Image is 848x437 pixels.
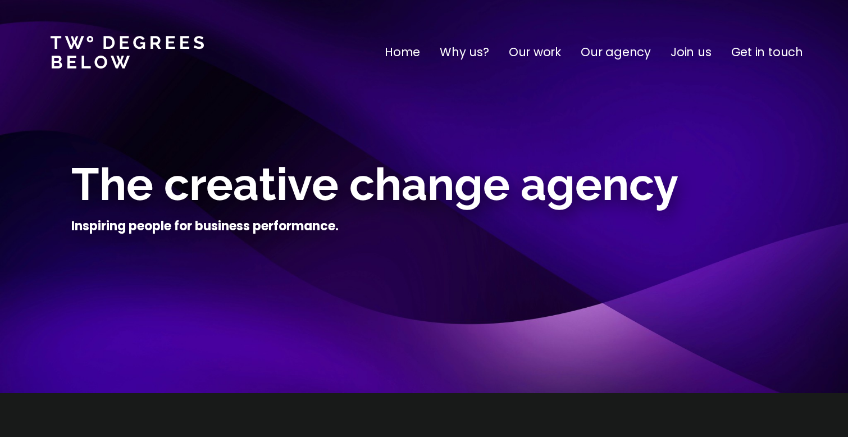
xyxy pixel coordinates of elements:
[71,218,339,235] h4: Inspiring people for business performance.
[509,43,561,61] a: Our work
[671,43,712,61] a: Join us
[385,43,420,61] a: Home
[440,43,489,61] a: Why us?
[71,158,678,211] span: The creative change agency
[731,43,803,61] a: Get in touch
[581,43,651,61] a: Our agency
